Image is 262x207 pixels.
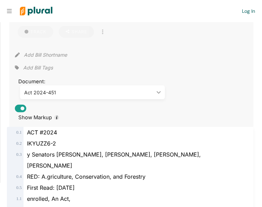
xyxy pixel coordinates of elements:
button: Track [18,26,53,38]
button: Share [56,26,97,38]
span: 0 . 2 [16,141,22,146]
span: Document: [15,78,50,85]
span: 0 . 5 [16,185,22,190]
div: Tooltip anchor [54,114,60,121]
span: 0 . 4 [16,174,22,179]
div: Act 2024-451 [24,89,154,96]
button: Add Bill Shortname [24,49,67,60]
span: RED: A.griculture, Conservation, and Forestry [27,173,146,180]
span: y Senators [PERSON_NAME], [PERSON_NAME], [PERSON_NAME], [PERSON_NAME] [27,151,201,169]
span: 1 . 1 [16,196,22,201]
span: IKYUZZ6-2 [27,140,56,147]
img: Logo for Plural [15,0,58,22]
button: Share [59,26,94,38]
span: 0 . 3 [16,152,22,157]
span: 0 . 1 [16,130,22,135]
span: Show Markup [15,114,52,121]
span: ACT #2024 [27,129,57,136]
div: Add tags [15,63,53,73]
span: First Read: [DATE] [27,184,75,191]
span: Add Bill Tags [23,64,53,71]
a: Log In [242,8,255,14]
span: enrolled, An Act, [27,195,71,202]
